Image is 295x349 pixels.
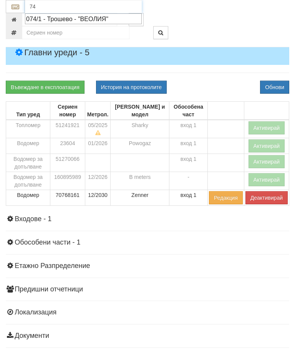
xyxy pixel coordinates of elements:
[249,121,285,134] button: Активирай
[50,154,85,172] td: 51270066
[6,262,289,270] h4: Етажно Разпределение
[111,172,169,190] td: B meters
[6,286,289,293] h4: Предишни отчетници
[85,120,111,138] td: 05/2025
[85,190,111,206] td: 12/2030
[169,154,208,172] td: вход 1
[22,26,129,39] input: Сериен номер
[209,191,243,204] button: Редакция
[6,309,289,316] h4: Локализация
[169,138,208,154] td: вход 1
[249,155,285,168] button: Активирай
[6,120,50,138] td: Топломер
[6,81,85,94] a: Въвеждане в експлоатация
[111,102,169,120] th: [PERSON_NAME] и модел
[96,81,167,94] button: История на протоколите
[50,138,85,154] td: 23604
[111,120,169,138] td: Sharky
[169,102,208,120] th: Обособена част
[111,138,169,154] td: Powogaz
[22,13,117,26] input: Партида №
[169,120,208,138] td: вход 1
[50,190,85,206] td: 70768161
[169,190,208,206] td: вход 1
[50,120,85,138] td: 51241921
[6,239,289,246] h4: Обособени части - 1
[6,154,50,172] td: Водомер за допълване
[169,172,208,190] td: -
[85,138,111,154] td: 01/2026
[50,172,85,190] td: 160895989
[6,190,50,206] td: Водомер
[6,102,50,120] th: Тип уред
[260,81,289,94] button: Обнови
[249,173,285,186] button: Активирай
[111,190,169,206] td: Zenner
[6,172,50,190] td: Водомер за допълване
[245,191,288,204] button: Деактивирай
[26,15,141,23] div: 074/1 - Трошево - "ВЕОЛИЯ"
[50,102,85,120] th: Сериен номер
[85,102,111,120] th: Метрол.
[6,215,289,223] h4: Входове - 1
[6,332,289,340] h4: Документи
[6,40,289,65] h4: Главни уреди - 5
[85,172,111,190] td: 12/2026
[6,138,50,154] td: Водомер
[249,139,285,152] button: Активирай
